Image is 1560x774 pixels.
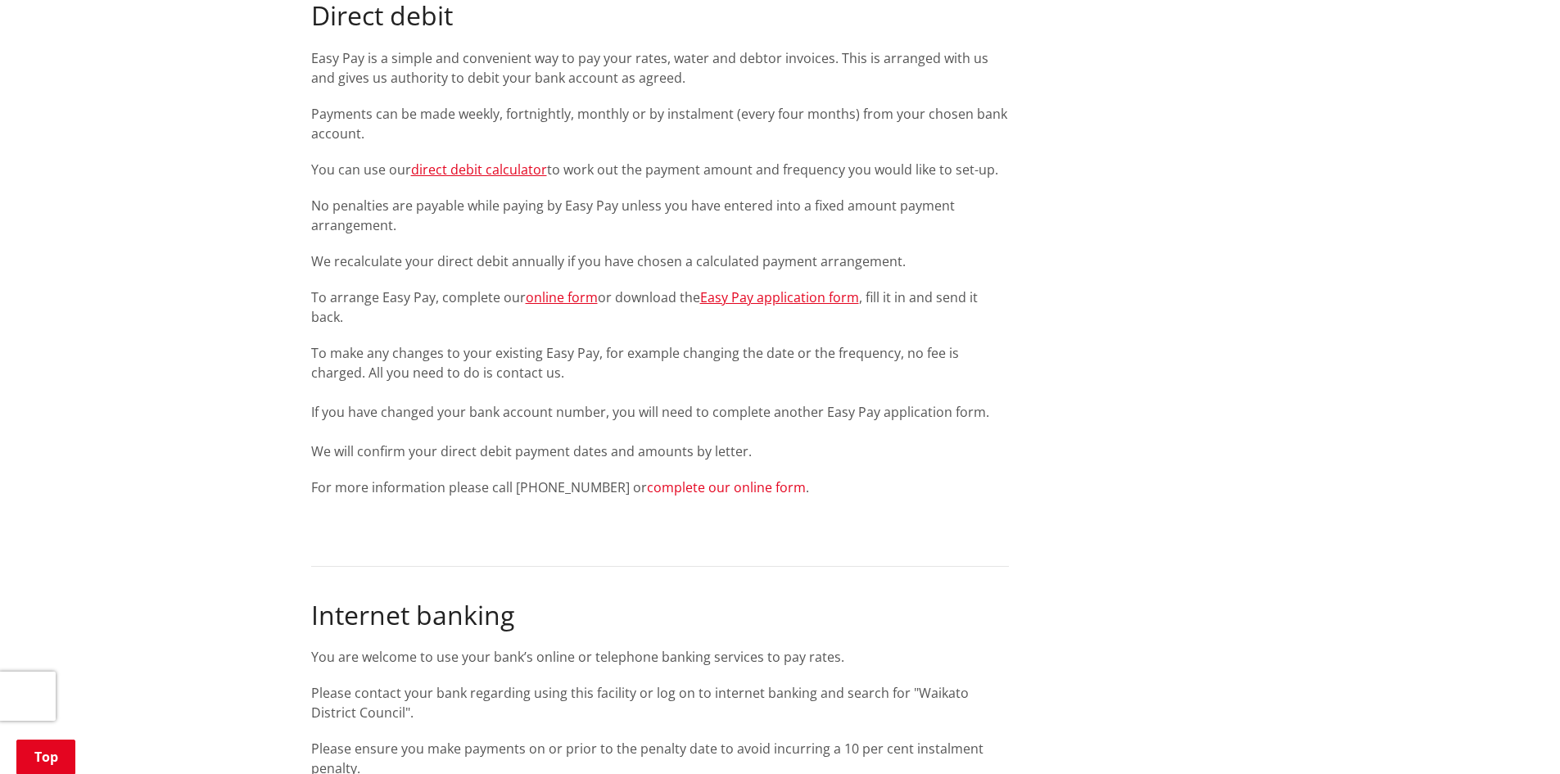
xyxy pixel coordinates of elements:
a: direct debit calculator [411,161,547,179]
p: We recalculate your direct debit annually if you have chosen a calculated payment arrangement. [311,251,1009,271]
p: Easy Pay is a simple and convenient way to pay your rates, water and debtor invoices. This is arr... [311,48,1009,88]
p: To make any changes to your existing Easy Pay, for example changing the date or the frequency, no... [311,343,1009,461]
iframe: Messenger Launcher [1485,705,1544,764]
p: No penalties are payable while paying by Easy Pay unless you have entered into a fixed amount pay... [311,196,1009,235]
p: For more information please call [PHONE_NUMBER] or . [311,478,1009,497]
a: complete our online form [647,478,806,496]
a: Easy Pay application form [700,288,859,306]
a: online form [526,288,598,306]
a: Top [16,740,75,774]
p: You are welcome to use your bank’s online or telephone banking services to pay rates. [311,647,1009,667]
p: To arrange Easy Pay, complete our or download the , fill it in and send it back. [311,287,1009,327]
p: Please contact your bank regarding using this facility or log on to internet banking and search f... [311,683,1009,722]
p: You can use our to work out the payment amount and frequency you would like to set-up. [311,160,1009,179]
h2: Internet banking [311,600,1009,631]
p: Payments can be made weekly, fortnightly, monthly or by instalment (every four months) from your ... [311,104,1009,143]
